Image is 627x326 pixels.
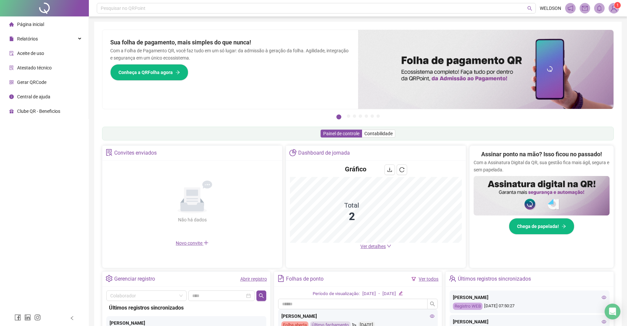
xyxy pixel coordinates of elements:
[109,304,264,312] div: Últimos registros sincronizados
[399,167,405,172] span: reload
[458,273,531,285] div: Últimos registros sincronizados
[277,275,284,282] span: file-text
[353,114,356,118] button: 3
[34,314,41,321] span: instagram
[365,114,368,118] button: 5
[17,80,46,85] span: Gerar QRCode
[377,114,380,118] button: 7
[602,319,606,324] span: eye
[175,70,180,75] span: arrow-right
[110,38,350,47] h2: Sua folha de pagamento, mais simples do que nunca!
[70,316,74,320] span: left
[596,5,602,11] span: bell
[9,94,14,99] span: info-circle
[17,109,60,114] span: Clube QR - Beneficios
[614,2,621,9] sup: Atualize o seu contato no menu Meus Dados
[240,276,267,282] a: Abrir registro
[364,131,393,136] span: Contabilidade
[9,37,14,41] span: file
[481,150,602,159] h2: Assinar ponto na mão? Isso ficou no passado!
[387,167,392,172] span: download
[474,176,610,215] img: banner%2F02c71560-61a6-44d4-94b9-c8ab97240462.png
[259,293,264,298] span: search
[527,6,532,11] span: search
[509,218,574,235] button: Chega de papelada!
[517,223,559,230] span: Chega de papelada!
[17,65,52,70] span: Atestado técnico
[106,149,113,156] span: solution
[371,114,374,118] button: 6
[313,290,360,297] div: Período de visualização:
[453,303,606,310] div: [DATE] 07:50:27
[379,290,380,297] div: -
[24,314,31,321] span: linkedin
[616,3,619,8] span: 1
[17,94,50,99] span: Central de ajuda
[289,149,296,156] span: pie-chart
[419,276,438,282] a: Ver todos
[411,277,416,281] span: filter
[358,30,614,109] img: banner%2F8d14a306-6205-4263-8e5b-06e9a85ad873.png
[323,131,359,136] span: Painel de controle
[118,69,173,76] span: Conheça a QRFolha agora
[347,114,350,118] button: 2
[474,159,610,173] p: Com a Assinatura Digital da QR, sua gestão fica mais ágil, segura e sem papelada.
[449,275,456,282] span: team
[453,303,483,310] div: Registro WEB
[286,273,324,285] div: Folhas de ponto
[203,240,209,245] span: plus
[9,109,14,113] span: gift
[281,313,435,320] div: [PERSON_NAME]
[9,80,14,85] span: qrcode
[582,5,588,11] span: mail
[298,147,350,159] div: Dashboard de jornada
[359,114,362,118] button: 4
[176,240,209,246] span: Novo convite
[114,147,157,159] div: Convites enviados
[540,5,561,12] span: WELDSON
[609,3,619,13] img: 94519
[430,314,434,318] span: eye
[17,22,44,27] span: Página inicial
[382,290,396,297] div: [DATE]
[336,114,341,119] button: 1
[360,244,391,249] a: Ver detalhes down
[360,244,386,249] span: Ver detalhes
[453,294,606,301] div: [PERSON_NAME]
[17,51,44,56] span: Aceite de uso
[14,314,21,321] span: facebook
[345,164,366,174] h4: Gráfico
[362,290,376,297] div: [DATE]
[453,318,606,325] div: [PERSON_NAME]
[9,65,14,70] span: solution
[602,295,606,300] span: eye
[9,51,14,56] span: audit
[162,216,222,223] div: Não há dados
[9,22,14,27] span: home
[110,64,188,81] button: Conheça a QRFolha agora
[567,5,573,11] span: notification
[106,275,113,282] span: setting
[562,224,566,229] span: arrow-right
[605,304,620,319] div: Open Intercom Messenger
[110,47,350,62] p: Com a Folha de Pagamento QR, você faz tudo em um só lugar: da admissão à geração da folha. Agilid...
[399,291,403,295] span: edit
[114,273,155,285] div: Gerenciar registro
[387,244,391,248] span: down
[430,301,435,307] span: search
[17,36,38,41] span: Relatórios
